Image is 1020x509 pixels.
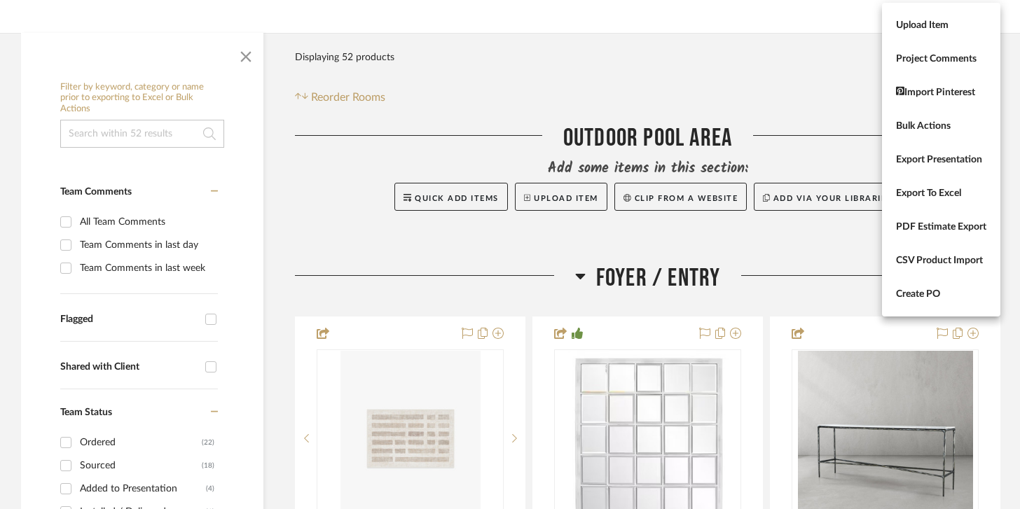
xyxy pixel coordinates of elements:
[896,188,986,200] span: Export To Excel
[896,255,986,267] span: CSV Product Import
[896,120,986,132] span: Bulk Actions
[896,20,986,32] span: Upload Item
[896,288,986,300] span: Create PO
[896,221,986,233] span: PDF Estimate Export
[896,87,986,99] span: Import Pinterest
[896,154,986,166] span: Export Presentation
[896,53,986,65] span: Project Comments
